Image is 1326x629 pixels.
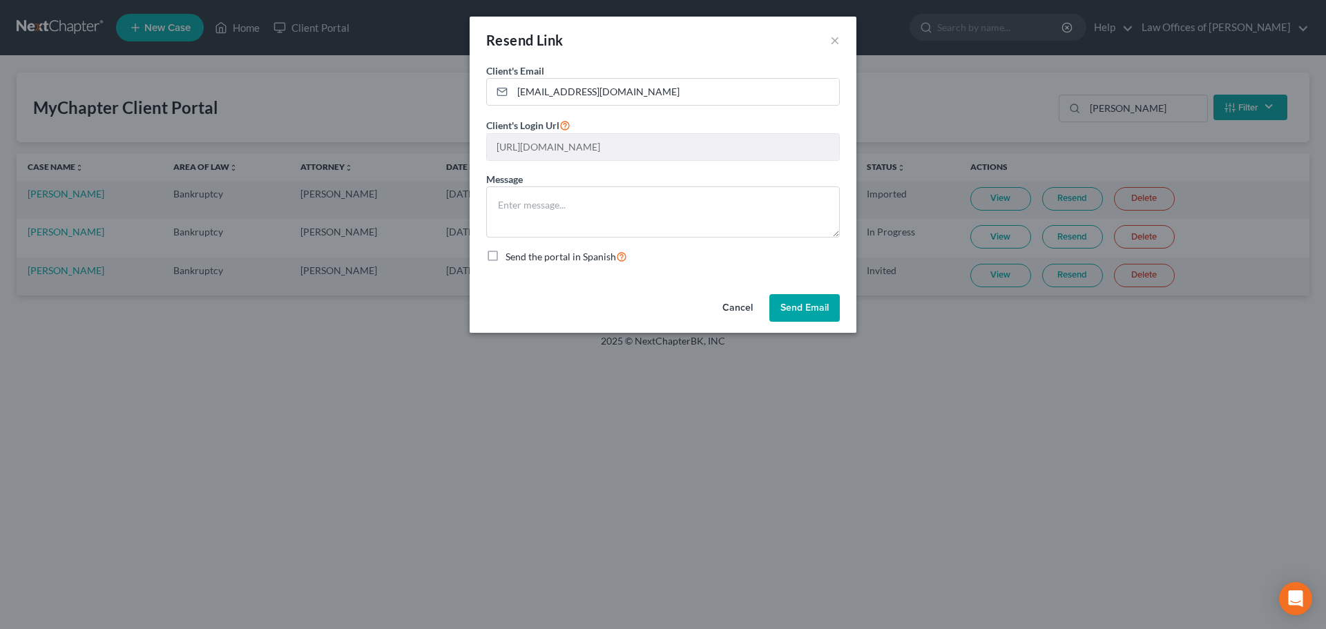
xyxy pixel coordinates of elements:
[487,134,839,160] input: --
[486,65,544,77] span: Client's Email
[512,79,839,105] input: Enter email...
[486,172,523,186] label: Message
[830,32,840,48] button: ×
[1279,582,1312,615] div: Open Intercom Messenger
[506,251,616,262] span: Send the portal in Spanish
[769,294,840,322] button: Send Email
[711,294,764,322] button: Cancel
[486,117,570,133] label: Client's Login Url
[486,30,563,50] div: Resend Link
